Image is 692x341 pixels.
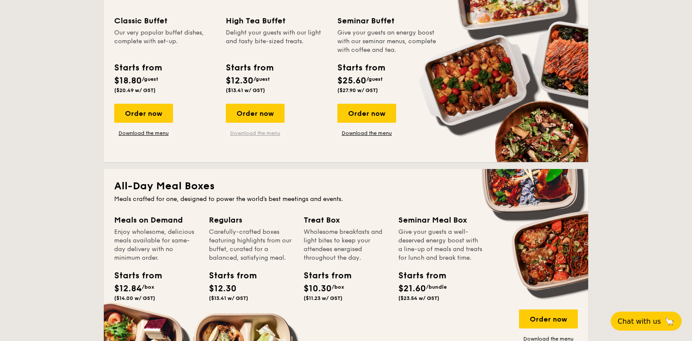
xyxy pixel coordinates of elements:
div: Order now [337,104,396,123]
span: $12.30 [226,76,253,86]
div: Carefully-crafted boxes featuring highlights from our buffet, curated for a balanced, satisfying ... [209,228,293,262]
span: $21.60 [398,284,426,294]
button: Chat with us🦙 [611,312,682,331]
span: $12.30 [209,284,237,294]
div: Give your guests an energy boost with our seminar menus, complete with coffee and tea. [337,29,439,54]
span: ($11.23 w/ GST) [304,295,343,301]
div: High Tea Buffet [226,15,327,27]
div: Starts from [398,269,437,282]
div: Enjoy wholesome, delicious meals available for same-day delivery with no minimum order. [114,228,199,262]
div: Meals crafted for one, designed to power the world's best meetings and events. [114,195,578,204]
div: Classic Buffet [114,15,215,27]
span: 🦙 [664,316,675,326]
span: $12.84 [114,284,142,294]
div: Order now [226,104,285,123]
div: Starts from [304,269,343,282]
div: Starts from [226,61,273,74]
span: ($20.49 w/ GST) [114,87,156,93]
span: Chat with us [618,317,661,325]
div: Seminar Meal Box [398,214,483,226]
div: Order now [519,309,578,328]
div: Starts from [114,61,161,74]
a: Download the menu [226,130,285,137]
div: Wholesome breakfasts and light bites to keep your attendees energised throughout the day. [304,228,388,262]
div: Starts from [337,61,384,74]
div: Delight your guests with our light and tasty bite-sized treats. [226,29,327,54]
span: ($14.00 w/ GST) [114,295,155,301]
div: Order now [114,104,173,123]
span: /guest [142,76,158,82]
div: Treat Box [304,214,388,226]
div: Give your guests a well-deserved energy boost with a line-up of meals and treats for lunch and br... [398,228,483,262]
span: $25.60 [337,76,366,86]
div: Starts from [114,269,153,282]
div: Seminar Buffet [337,15,439,27]
a: Download the menu [337,130,396,137]
span: ($13.41 w/ GST) [209,295,248,301]
span: ($27.90 w/ GST) [337,87,378,93]
div: Starts from [209,269,248,282]
a: Download the menu [114,130,173,137]
div: Regulars [209,214,293,226]
span: /box [142,284,154,290]
div: Our very popular buffet dishes, complete with set-up. [114,29,215,54]
span: ($23.54 w/ GST) [398,295,439,301]
span: $18.80 [114,76,142,86]
span: ($13.41 w/ GST) [226,87,265,93]
span: /guest [253,76,270,82]
span: /bundle [426,284,447,290]
h2: All-Day Meal Boxes [114,179,578,193]
span: /box [332,284,344,290]
div: Meals on Demand [114,214,199,226]
span: /guest [366,76,383,82]
span: $10.30 [304,284,332,294]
